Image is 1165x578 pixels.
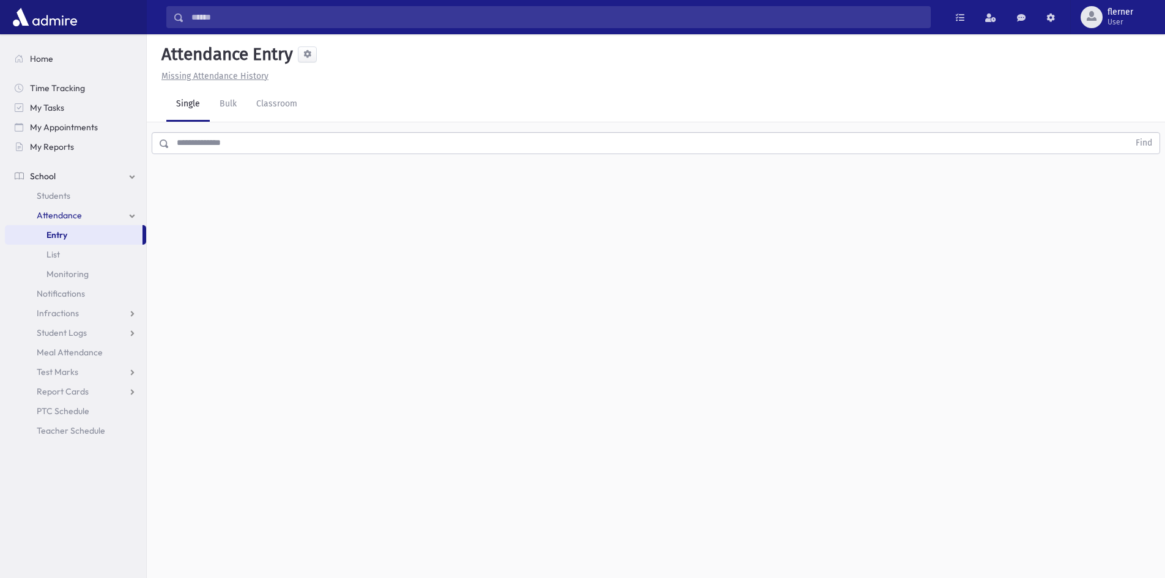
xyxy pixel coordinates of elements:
a: Missing Attendance History [157,71,268,81]
a: My Tasks [5,98,146,117]
a: Students [5,186,146,206]
a: My Reports [5,137,146,157]
a: School [5,166,146,186]
a: My Appointments [5,117,146,137]
a: Attendance [5,206,146,225]
span: Home [30,53,53,64]
a: Entry [5,225,142,245]
a: Notifications [5,284,146,303]
a: Single [166,87,210,122]
span: Notifications [37,288,85,299]
button: Find [1128,133,1159,154]
a: Teacher Schedule [5,421,146,440]
span: Time Tracking [30,83,85,94]
span: Monitoring [46,269,89,280]
span: User [1108,17,1133,27]
a: Monitoring [5,264,146,284]
a: Classroom [246,87,307,122]
span: flerner [1108,7,1133,17]
span: List [46,249,60,260]
a: Home [5,49,146,69]
a: Student Logs [5,323,146,343]
a: Report Cards [5,382,146,401]
a: PTC Schedule [5,401,146,421]
span: Students [37,190,70,201]
span: My Tasks [30,102,64,113]
span: Entry [46,229,67,240]
span: Attendance [37,210,82,221]
span: Teacher Schedule [37,425,105,436]
span: My Appointments [30,122,98,133]
a: Meal Attendance [5,343,146,362]
span: Student Logs [37,327,87,338]
u: Missing Attendance History [161,71,268,81]
h5: Attendance Entry [157,44,293,65]
span: Infractions [37,308,79,319]
span: School [30,171,56,182]
input: Search [184,6,930,28]
a: Bulk [210,87,246,122]
a: Time Tracking [5,78,146,98]
span: Report Cards [37,386,89,397]
span: Meal Attendance [37,347,103,358]
a: List [5,245,146,264]
a: Test Marks [5,362,146,382]
span: My Reports [30,141,74,152]
span: PTC Schedule [37,406,89,417]
a: Infractions [5,303,146,323]
span: Test Marks [37,366,78,377]
img: AdmirePro [10,5,80,29]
